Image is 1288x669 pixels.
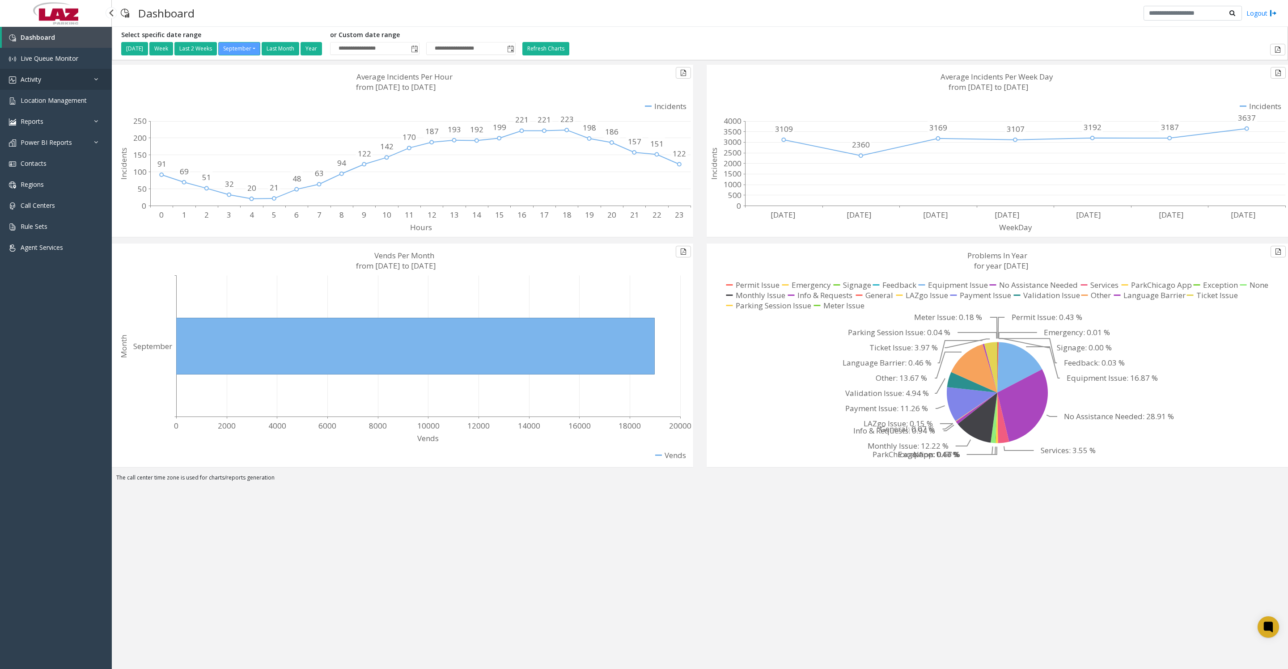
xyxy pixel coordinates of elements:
[467,421,490,431] text: 12000
[1270,44,1285,55] button: Export to pdf
[417,421,440,431] text: 10000
[202,172,211,182] text: 51
[337,158,346,168] text: 94
[728,190,741,200] text: 500
[676,246,691,257] button: Export to pdf
[218,421,236,431] text: 2000
[876,373,927,383] text: Other: 13.67 %
[652,210,661,220] text: 22
[21,117,43,126] span: Reports
[149,42,173,55] button: Week
[853,425,935,436] text: Info & Requests: 0.94 %
[515,114,529,125] text: 221
[941,72,1053,82] text: Average Incidents Per Week Day
[21,33,55,42] span: Dashboard
[9,118,16,126] img: 'icon'
[470,124,483,135] text: 192
[771,210,796,220] text: [DATE]
[1064,411,1174,421] text: No Assistance Needed: 28.91 %
[540,210,549,220] text: 17
[358,148,371,159] text: 122
[1246,8,1277,18] a: Logout
[1271,246,1286,257] button: Export to pdf
[864,418,933,429] text: LAZgo Issue: 0.15 %
[21,54,78,63] span: Live Queue Monitor
[999,222,1032,232] text: WeekDay
[673,148,686,159] text: 122
[1057,342,1112,353] text: Signage: 0.00 %
[317,210,322,220] text: 7
[315,168,324,178] text: 63
[1007,124,1025,134] text: 3107
[724,116,741,126] text: 4000
[1271,67,1286,79] button: Export to pdf
[868,441,949,451] text: Monthly Issue: 12.22 %
[262,42,299,55] button: Last Month
[133,167,147,177] text: 100
[112,474,1288,486] div: The call center time zone is used for charts/reports generation
[121,31,323,39] h5: Select specific date range
[1231,210,1256,220] text: [DATE]
[929,122,947,133] text: 3169
[292,173,301,184] text: 48
[967,250,1027,261] text: Problems In Year
[133,341,172,351] text: September
[724,179,741,189] text: 1000
[724,147,741,158] text: 2500
[898,449,960,459] text: Exception: 0.16 %
[425,126,439,136] text: 187
[250,210,254,220] text: 4
[301,42,322,55] button: Year
[9,160,16,168] img: 'icon'
[775,124,793,134] text: 3109
[21,222,47,231] span: Rule Sets
[995,210,1020,220] text: [DATE]
[1159,210,1184,220] text: [DATE]
[1076,210,1101,220] text: [DATE]
[560,114,574,124] text: 223
[538,114,551,125] text: 221
[356,72,453,82] text: Average Incidents Per Hour
[138,184,147,194] text: 50
[218,42,260,55] button: September
[133,150,147,160] text: 150
[949,82,1029,92] text: from [DATE] to [DATE]
[174,421,178,431] text: 0
[270,182,279,193] text: 21
[294,210,299,220] text: 6
[1044,327,1110,337] text: Emergency: 0.01 %
[619,421,641,431] text: 18000
[9,244,16,252] img: 'icon'
[9,139,16,147] img: 'icon'
[628,136,641,147] text: 157
[21,138,72,147] span: Power BI Reports
[318,421,336,431] text: 6000
[402,132,416,142] text: 170
[724,137,741,147] text: 3000
[605,126,619,137] text: 186
[225,179,234,189] text: 32
[630,210,639,220] text: 21
[119,147,129,180] text: Incidents
[676,67,691,79] button: Export to pdf
[607,210,616,220] text: 20
[9,76,16,84] img: 'icon'
[133,116,147,126] text: 250
[157,159,166,169] text: 91
[21,243,63,252] span: Agent Services
[843,358,932,368] text: Language Barrier: 0.46 %
[9,34,16,42] img: 'icon'
[1067,373,1158,383] text: Equipment Issue: 16.87 %
[247,183,256,193] text: 20
[1238,113,1256,123] text: 3637
[450,210,459,220] text: 13
[472,210,481,220] text: 14
[724,126,741,137] text: 3500
[1084,122,1102,132] text: 3192
[382,210,391,220] text: 10
[21,180,44,189] span: Regions
[268,421,286,431] text: 4000
[914,312,982,322] text: Meter Issue: 0.18 %
[517,210,526,220] text: 16
[724,168,741,179] text: 1500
